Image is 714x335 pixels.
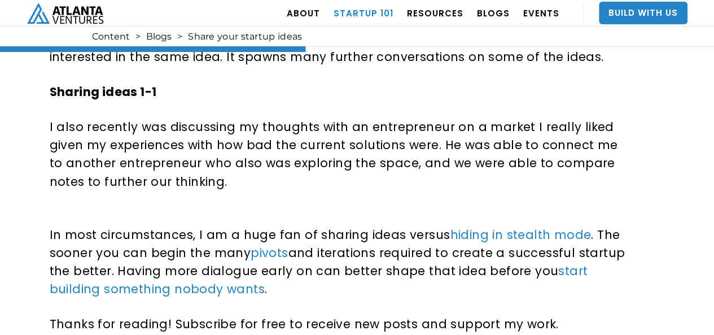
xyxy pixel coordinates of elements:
[50,84,157,100] strong: Sharing ideas 1-1
[50,118,633,190] p: I also recently was discussing my thoughts with an entrepreneur on a market I really liked given ...
[450,226,591,242] a: hiding in stealth mode
[599,2,687,24] a: Build With Us
[50,315,633,333] p: Thanks for reading! Subscribe for free to receive new posts and support my work.
[92,31,130,42] a: Content
[146,31,172,42] a: Blogs
[177,31,182,42] div: >
[188,31,302,42] div: Share your startup ideas
[135,31,141,42] div: >
[251,244,288,260] a: pivots
[50,207,633,298] p: In most circumstances, I am a huge fan of sharing ideas versus . The sooner you can begin the man...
